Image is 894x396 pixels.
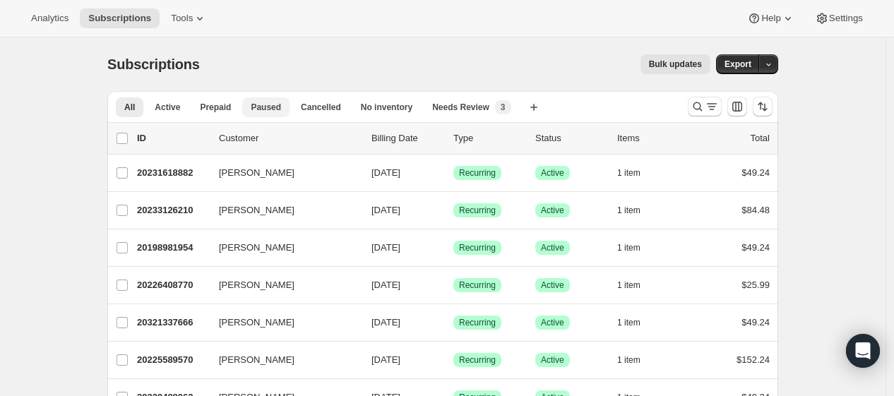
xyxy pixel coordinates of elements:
[171,13,193,24] span: Tools
[210,199,352,222] button: [PERSON_NAME]
[617,354,640,366] span: 1 item
[371,354,400,365] span: [DATE]
[137,166,208,180] p: 20231618882
[432,102,489,113] span: Needs Review
[459,242,496,253] span: Recurring
[617,238,656,258] button: 1 item
[737,354,770,365] span: $152.24
[137,275,770,295] div: 20226408770[PERSON_NAME][DATE]SuccessRecurringSuccessActive1 item$25.99
[617,313,656,332] button: 1 item
[727,97,747,116] button: Customize table column order and visibility
[617,205,640,216] span: 1 item
[741,242,770,253] span: $49.24
[162,8,215,28] button: Tools
[829,13,863,24] span: Settings
[137,313,770,332] div: 20321337666[PERSON_NAME][DATE]SuccessRecurringSuccessActive1 item$49.24
[219,278,294,292] span: [PERSON_NAME]
[541,354,564,366] span: Active
[753,97,773,116] button: Sort the results
[846,334,880,368] div: Open Intercom Messenger
[219,131,360,145] p: Customer
[137,241,208,255] p: 20198981954
[459,205,496,216] span: Recurring
[741,167,770,178] span: $49.24
[535,131,606,145] p: Status
[371,317,400,328] span: [DATE]
[806,8,871,28] button: Settings
[617,200,656,220] button: 1 item
[523,97,545,117] button: Create new view
[210,162,352,184] button: [PERSON_NAME]
[371,205,400,215] span: [DATE]
[459,317,496,328] span: Recurring
[219,316,294,330] span: [PERSON_NAME]
[155,102,180,113] span: Active
[541,242,564,253] span: Active
[617,275,656,295] button: 1 item
[371,280,400,290] span: [DATE]
[640,54,710,74] button: Bulk updates
[617,131,688,145] div: Items
[688,97,722,116] button: Search and filter results
[371,242,400,253] span: [DATE]
[617,163,656,183] button: 1 item
[301,102,341,113] span: Cancelled
[210,349,352,371] button: [PERSON_NAME]
[739,8,803,28] button: Help
[725,59,751,70] span: Export
[617,242,640,253] span: 1 item
[541,167,564,179] span: Active
[453,131,524,145] div: Type
[23,8,77,28] button: Analytics
[617,280,640,291] span: 1 item
[107,56,200,72] span: Subscriptions
[219,203,294,217] span: [PERSON_NAME]
[137,238,770,258] div: 20198981954[PERSON_NAME][DATE]SuccessRecurringSuccessActive1 item$49.24
[124,102,135,113] span: All
[617,350,656,370] button: 1 item
[617,317,640,328] span: 1 item
[459,354,496,366] span: Recurring
[541,205,564,216] span: Active
[219,353,294,367] span: [PERSON_NAME]
[137,131,208,145] p: ID
[371,167,400,178] span: [DATE]
[219,241,294,255] span: [PERSON_NAME]
[80,8,160,28] button: Subscriptions
[741,280,770,290] span: $25.99
[137,200,770,220] div: 20233126210[PERSON_NAME][DATE]SuccessRecurringSuccessActive1 item$84.48
[761,13,780,24] span: Help
[459,280,496,291] span: Recurring
[210,274,352,296] button: [PERSON_NAME]
[371,131,442,145] p: Billing Date
[741,317,770,328] span: $49.24
[541,317,564,328] span: Active
[741,205,770,215] span: $84.48
[137,278,208,292] p: 20226408770
[210,311,352,334] button: [PERSON_NAME]
[251,102,281,113] span: Paused
[137,353,208,367] p: 20225589570
[210,236,352,259] button: [PERSON_NAME]
[361,102,412,113] span: No inventory
[649,59,702,70] span: Bulk updates
[31,13,68,24] span: Analytics
[200,102,231,113] span: Prepaid
[137,163,770,183] div: 20231618882[PERSON_NAME][DATE]SuccessRecurringSuccessActive1 item$49.24
[88,13,151,24] span: Subscriptions
[137,131,770,145] div: IDCustomerBilling DateTypeStatusItemsTotal
[219,166,294,180] span: [PERSON_NAME]
[716,54,760,74] button: Export
[501,102,506,113] span: 3
[541,280,564,291] span: Active
[459,167,496,179] span: Recurring
[137,316,208,330] p: 20321337666
[137,350,770,370] div: 20225589570[PERSON_NAME][DATE]SuccessRecurringSuccessActive1 item$152.24
[137,203,208,217] p: 20233126210
[751,131,770,145] p: Total
[617,167,640,179] span: 1 item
